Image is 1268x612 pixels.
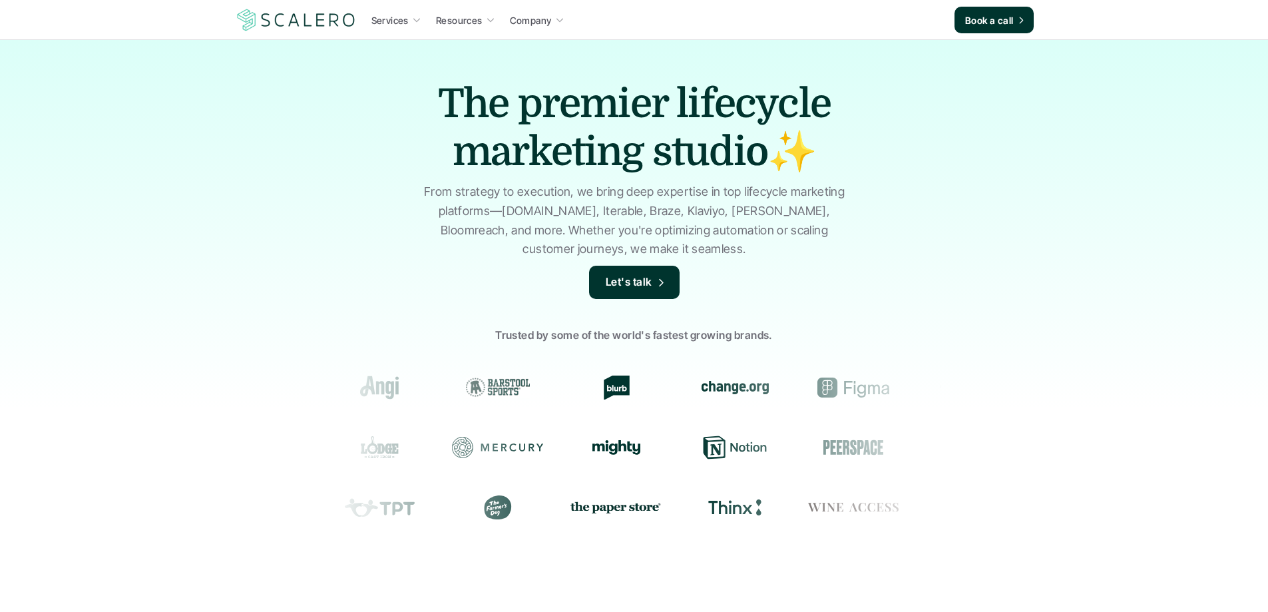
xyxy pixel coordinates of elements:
[401,80,867,176] h1: The premier lifecycle marketing studio✨
[606,274,652,291] p: Let's talk
[436,13,483,27] p: Resources
[589,266,680,299] a: Let's talk
[371,13,409,27] p: Services
[235,8,357,32] a: Scalero company logotype
[954,7,1034,33] a: Book a call
[235,7,357,33] img: Scalero company logotype
[510,13,552,27] p: Company
[418,182,851,259] p: From strategy to execution, we bring deep expertise in top lifecycle marketing platforms—[DOMAIN_...
[965,13,1014,27] p: Book a call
